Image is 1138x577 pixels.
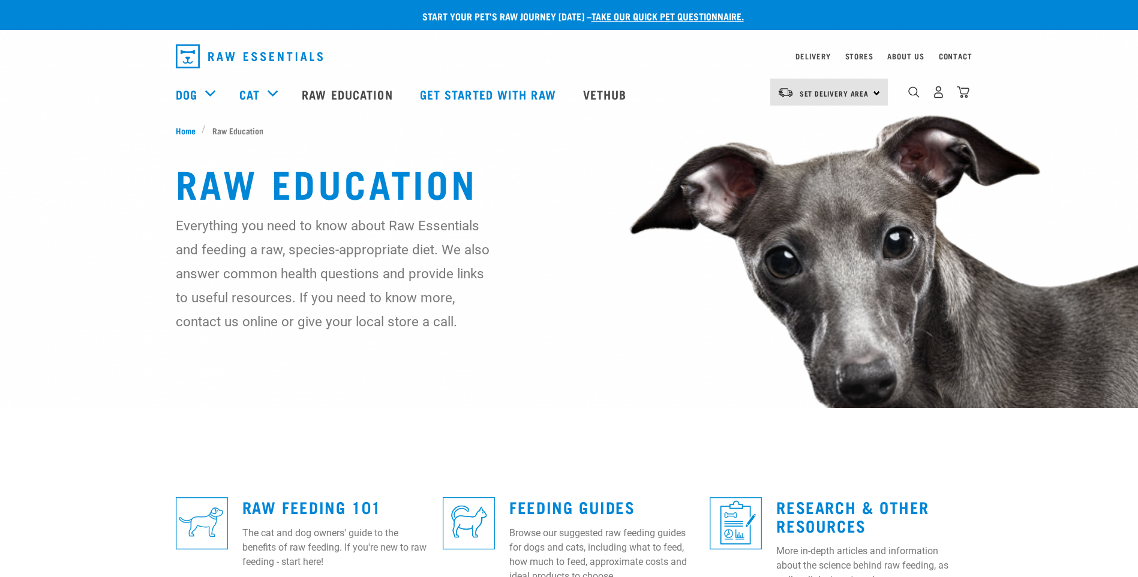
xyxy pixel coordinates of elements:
[887,54,924,58] a: About Us
[939,54,972,58] a: Contact
[591,13,744,19] a: take our quick pet questionnaire.
[239,85,260,103] a: Cat
[800,91,869,95] span: Set Delivery Area
[710,497,762,549] img: re-icons-healthcheck1-sq-blue.png
[290,70,407,118] a: Raw Education
[776,502,929,530] a: Research & Other Resources
[176,214,491,333] p: Everything you need to know about Raw Essentials and feeding a raw, species-appropriate diet. We ...
[908,86,920,98] img: home-icon-1@2x.png
[571,70,642,118] a: Vethub
[176,124,196,137] span: Home
[176,124,963,137] nav: breadcrumbs
[845,54,873,58] a: Stores
[242,502,382,511] a: Raw Feeding 101
[408,70,571,118] a: Get started with Raw
[443,497,495,549] img: re-icons-cat2-sq-blue.png
[777,87,794,98] img: van-moving.png
[795,54,830,58] a: Delivery
[932,86,945,98] img: user.png
[242,526,428,569] p: The cat and dog owners' guide to the benefits of raw feeding. If you're new to raw feeding - star...
[176,124,202,137] a: Home
[176,85,197,103] a: Dog
[176,497,228,549] img: re-icons-dog3-sq-blue.png
[166,40,972,73] nav: dropdown navigation
[509,502,635,511] a: Feeding Guides
[176,161,963,204] h1: Raw Education
[957,86,969,98] img: home-icon@2x.png
[176,44,323,68] img: Raw Essentials Logo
